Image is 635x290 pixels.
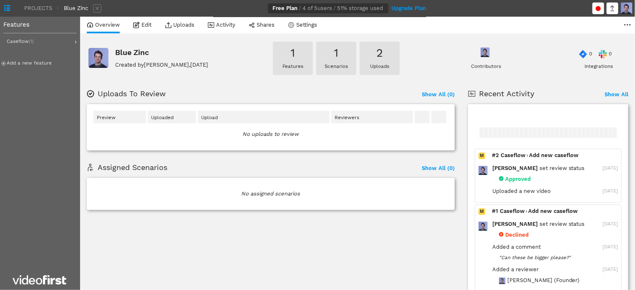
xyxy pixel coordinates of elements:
[93,132,448,137] span: No uploads to review
[492,267,539,272] div: Added a reviewer
[504,232,529,238] span: Declined
[282,64,303,69] div: Features
[284,47,302,61] div: 1
[370,47,390,61] div: 2
[525,208,528,214] span: ›
[479,90,605,97] div: Recent Activity
[325,64,348,69] div: Scenarios
[95,22,120,28] span: Overview
[572,42,625,75] a: 00Integrations
[492,165,539,171] span: [PERSON_NAME]
[528,208,578,214] span: Add new caseflow
[268,3,392,14] a: Free Plan /4 of 5users/ 51% storage used
[602,267,618,272] div: [DATE]
[471,64,501,69] div: Contributors
[602,245,618,250] div: [DATE]
[492,222,618,245] a: [PERSON_NAME] set review status[DATE] Declined
[602,166,618,171] div: [DATE]
[72,38,80,45] div: ›
[257,22,275,28] span: Shares
[298,6,303,11] span: /
[338,6,383,11] span: 51% storage used
[492,166,618,189] a: [PERSON_NAME] set review status[DATE] Approved
[492,245,618,267] a: Added a comment[DATE]"Can these be bigger please?"
[479,208,578,214] a: M#1Caseflow›Add new caseflow
[335,115,359,120] span: Reviewers
[500,208,525,214] span: Caseflow
[151,115,174,120] span: Uploaded
[316,42,356,75] a: 1Scenarios
[273,42,313,75] a: 1Features
[97,115,116,120] span: Preview
[499,255,571,260] span: " Can these be bigger please? "
[87,164,455,178] a: Assigned ScenariosShow All (0)
[141,22,151,28] span: Edit
[208,17,235,33] a: Activity
[93,191,448,197] span: No assigned scenarios
[273,6,298,11] span: Free Plan
[507,278,580,283] div: [PERSON_NAME] (Founder)
[526,152,529,158] span: ›
[479,152,485,159] i: M
[7,37,72,46] div: Caseflow
[492,208,498,214] span: # 1
[115,62,208,68] div: Created by [PERSON_NAME] , [DATE]
[479,152,579,158] a: M#2Caseflow›Add new caseflow
[133,17,151,33] a: Edit
[29,39,34,44] span: ( 1 )
[173,22,194,28] span: Uploads
[504,176,531,182] span: Approved
[501,152,526,158] span: Caseflow
[87,17,120,33] a: Overview
[609,52,618,57] div: 0
[249,17,275,33] a: Shares
[492,222,585,227] div: set review status
[624,22,632,28] div: •••
[492,189,551,194] div: Uploaded a new video
[605,92,628,97] div: Show All
[492,166,585,171] div: set review status
[87,90,455,104] a: Uploads To ReviewShow All (0)
[466,42,506,75] a: Contributors
[288,17,317,33] a: Settings
[3,17,77,33] div: Features
[115,49,208,63] h3: Blue Zinc
[589,52,599,57] div: 0
[529,152,579,158] span: Add new caseflow
[492,189,618,194] a: Uploaded a new video[DATE]
[422,92,455,97] div: Show All (0)
[296,22,317,28] span: Settings
[370,64,389,69] div: Uploads
[165,17,194,33] a: Uploads
[201,115,218,120] span: Upload
[492,221,539,227] span: [PERSON_NAME]
[216,22,235,28] span: Activity
[602,222,618,227] div: [DATE]
[602,189,618,194] div: [DATE]
[422,166,455,171] div: Show All (0)
[333,6,338,11] span: /
[98,164,422,171] div: Assigned Scenarios
[7,61,52,66] span: Add a new feature
[468,90,628,104] a: Recent ActivityShow All
[492,152,499,158] span: # 2
[303,6,333,11] span: 4 of 5 users
[392,6,426,11] a: Upgrade Plan
[479,208,485,215] i: M
[585,64,613,69] div: Integrations
[52,6,64,11] span: ›
[98,90,422,97] div: Uploads To Review
[328,47,345,61] div: 1
[492,245,541,250] div: Added a comment
[360,42,400,75] a: 2Uploads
